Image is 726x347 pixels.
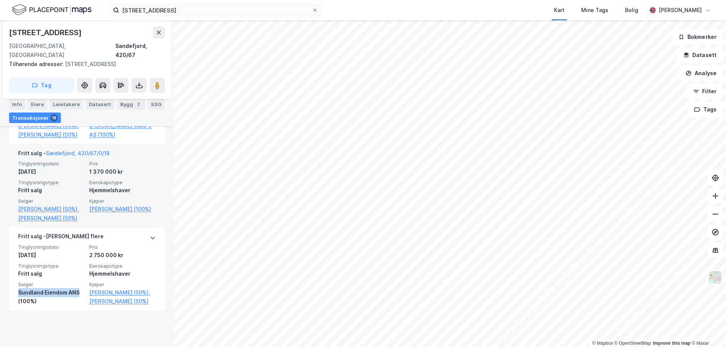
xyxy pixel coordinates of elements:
[89,121,156,139] a: [PERSON_NAME] Gate 9 AS (100%)
[89,297,156,306] a: [PERSON_NAME] (50%)
[9,99,25,109] div: Info
[688,311,726,347] div: Kontrollprogram for chat
[688,311,726,347] iframe: Chat Widget
[592,341,613,346] a: Mapbox
[625,6,638,15] div: Bolig
[18,167,85,176] div: [DATE]
[148,99,164,109] div: ESG
[18,130,85,139] a: [PERSON_NAME] (50%)
[18,251,85,260] div: [DATE]
[89,167,156,176] div: 1 370 000 kr
[677,48,723,63] button: Datasett
[50,114,58,122] div: 18
[12,3,92,17] img: logo.f888ab2527a4732fd821a326f86c7f29.svg
[89,160,156,167] span: Pris
[18,186,85,195] div: Fritt salg
[89,205,156,214] a: [PERSON_NAME] (100%)
[9,60,159,69] div: [STREET_ADDRESS]
[688,102,723,117] button: Tags
[9,113,61,123] div: Transaksjoner
[18,232,104,244] div: Fritt salg - [PERSON_NAME] flere
[28,99,47,109] div: Eiere
[18,179,85,186] span: Tinglysningstype
[119,5,312,16] input: Søk på adresse, matrikkel, gårdeiere, leietakere eller personer
[9,61,65,67] span: Tilhørende adresser:
[687,84,723,99] button: Filter
[18,198,85,204] span: Selger
[18,263,85,269] span: Tinglysningstype
[708,270,723,285] img: Z
[653,341,690,346] a: Improve this map
[9,42,115,60] div: [GEOGRAPHIC_DATA], [GEOGRAPHIC_DATA]
[9,78,74,93] button: Tag
[89,269,156,278] div: Hjemmelshaver
[135,100,142,108] div: 2
[46,150,110,156] a: Sandefjord, 420/67/0/18
[89,186,156,195] div: Hjemmelshaver
[89,244,156,250] span: Pris
[659,6,702,15] div: [PERSON_NAME]
[89,198,156,204] span: Kjøper
[18,205,85,214] a: [PERSON_NAME] (50%),
[18,269,85,278] div: Fritt salg
[50,99,83,109] div: Leietakere
[554,6,565,15] div: Kart
[86,99,114,109] div: Datasett
[89,288,156,297] a: [PERSON_NAME] (50%),
[18,149,110,161] div: Fritt salg -
[679,66,723,81] button: Analyse
[18,288,85,306] div: Sundland Eiendom ANS (100%)
[18,244,85,250] span: Tinglysningsdato
[117,99,145,109] div: Bygg
[89,263,156,269] span: Eierskapstype
[18,160,85,167] span: Tinglysningsdato
[18,281,85,288] span: Selger
[672,29,723,45] button: Bokmerker
[89,179,156,186] span: Eierskapstype
[614,341,651,346] a: OpenStreetMap
[18,214,85,223] a: [PERSON_NAME] (50%)
[89,281,156,288] span: Kjøper
[581,6,608,15] div: Mine Tags
[89,251,156,260] div: 2 750 000 kr
[9,26,83,39] div: [STREET_ADDRESS]
[115,42,165,60] div: Sandefjord, 420/67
